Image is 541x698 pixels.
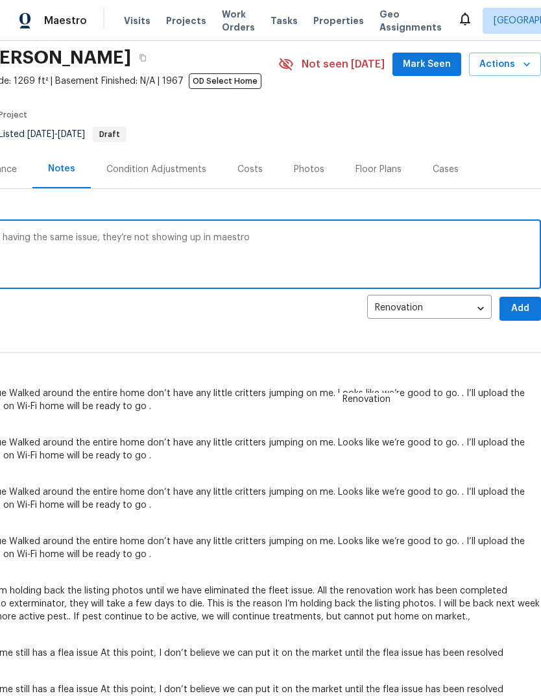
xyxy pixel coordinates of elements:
[367,293,492,325] div: Renovation
[469,53,541,77] button: Actions
[379,8,442,34] span: Geo Assignments
[106,163,206,176] div: Condition Adjustments
[499,297,541,321] button: Add
[313,14,364,27] span: Properties
[222,8,255,34] span: Work Orders
[94,131,125,138] span: Draft
[27,130,54,139] span: [DATE]
[433,163,459,176] div: Cases
[44,14,87,27] span: Maestro
[189,73,261,89] span: OD Select Home
[27,130,85,139] span: -
[510,301,531,317] span: Add
[124,14,150,27] span: Visits
[335,393,398,406] span: Renovation
[166,14,206,27] span: Projects
[58,130,85,139] span: [DATE]
[355,163,402,176] div: Floor Plans
[237,163,263,176] div: Costs
[48,162,75,175] div: Notes
[302,58,385,71] span: Not seen [DATE]
[131,46,154,69] button: Copy Address
[479,56,531,73] span: Actions
[403,56,451,73] span: Mark Seen
[392,53,461,77] button: Mark Seen
[294,163,324,176] div: Photos
[270,16,298,25] span: Tasks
